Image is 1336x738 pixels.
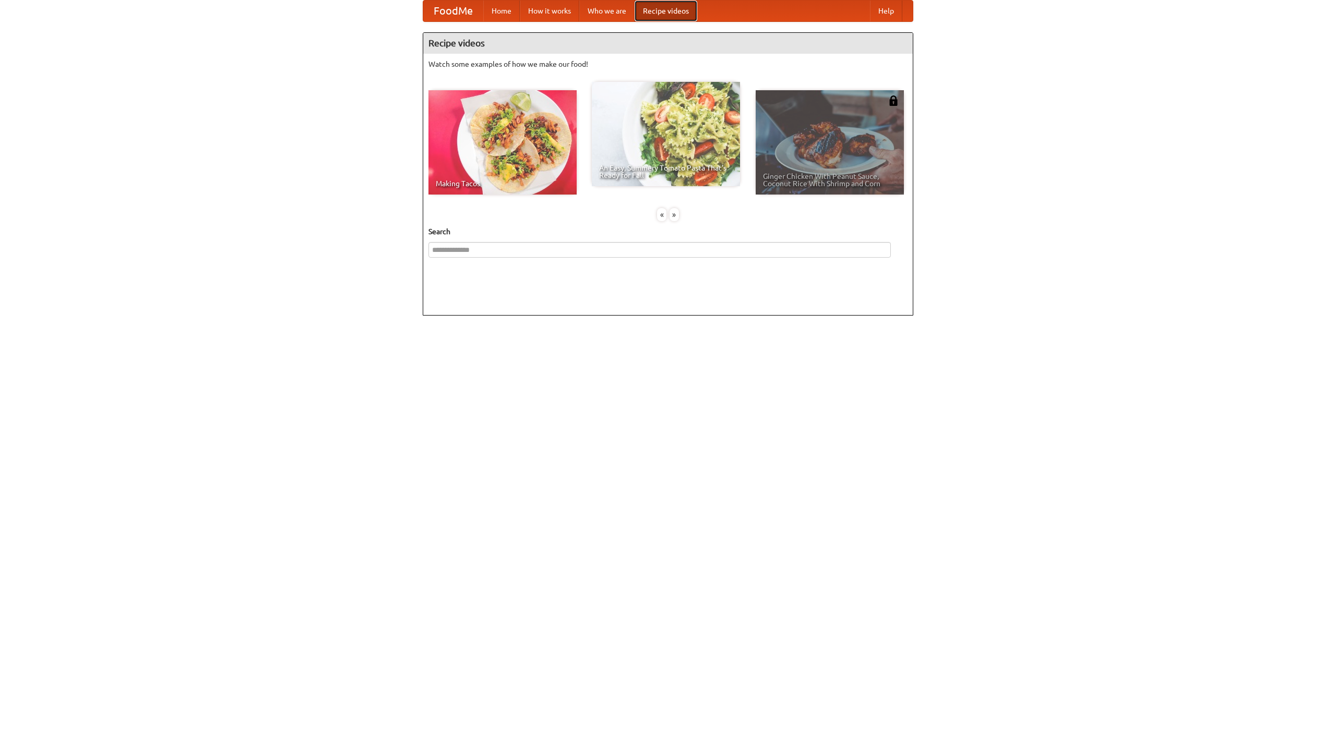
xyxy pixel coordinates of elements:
h4: Recipe videos [423,33,913,54]
a: How it works [520,1,579,21]
a: Help [870,1,902,21]
span: Making Tacos [436,180,569,187]
img: 483408.png [888,95,899,106]
div: » [670,208,679,221]
span: An Easy, Summery Tomato Pasta That's Ready for Fall [599,164,733,179]
a: Recipe videos [635,1,697,21]
div: « [657,208,666,221]
h5: Search [428,226,908,237]
a: FoodMe [423,1,483,21]
a: Who we are [579,1,635,21]
a: An Easy, Summery Tomato Pasta That's Ready for Fall [592,82,740,186]
p: Watch some examples of how we make our food! [428,59,908,69]
a: Home [483,1,520,21]
a: Making Tacos [428,90,577,195]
